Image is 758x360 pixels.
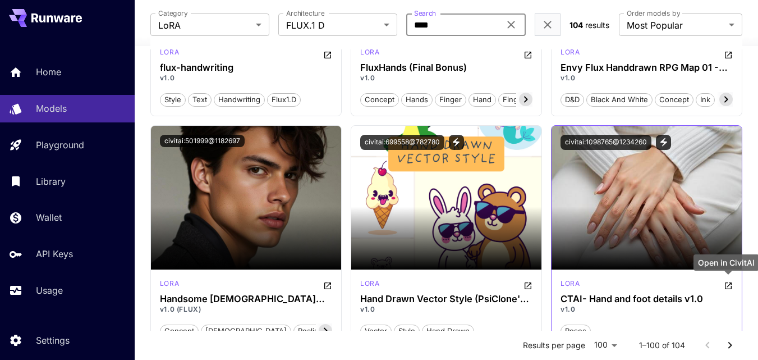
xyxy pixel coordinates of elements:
[160,304,332,315] p: v1.0 (FLUX)
[655,92,693,107] button: concept
[360,92,399,107] button: concept
[286,19,379,32] span: FLUX.1 D
[361,326,391,337] span: vector
[160,294,332,304] h3: Handsome [DEMOGRAPHIC_DATA] models' face (18-30) /realism/
[160,326,198,337] span: concept
[561,73,733,83] p: v1.0
[627,8,680,18] label: Order models by
[201,323,291,338] button: [DEMOGRAPHIC_DATA]
[590,337,621,353] div: 100
[569,20,583,30] span: 104
[561,304,733,315] p: v1.0
[36,175,66,188] p: Library
[160,73,332,83] p: v1.0
[696,94,714,106] span: ink
[586,92,653,107] button: black and white
[360,323,392,338] button: vector
[160,135,245,147] button: civitai:501999@1182697
[360,304,532,315] p: v1.0
[402,94,432,106] span: hands
[435,94,466,106] span: finger
[360,47,379,61] div: FLUX.1 D
[724,279,733,292] button: Open in CivitAI
[214,94,264,106] span: handwriting
[323,279,332,292] button: Open in CivitAI
[293,323,329,338] button: realism
[561,47,580,57] p: lora
[214,92,265,107] button: handwriting
[561,62,733,73] h3: Envy Flux Handdrawn RPG Map 01 - ACTUALLY USABLE Dungeon maps for D&D and other TTRPGs
[360,62,532,73] h3: FluxHands (Final Bonus)
[585,20,609,30] span: results
[36,138,84,152] p: Playground
[639,340,685,351] p: 1–100 of 104
[323,47,332,61] button: Open in CivitAI
[360,73,532,83] p: v1.0
[561,279,580,289] p: lora
[498,92,534,107] button: fingers
[158,8,188,18] label: Category
[361,94,398,106] span: concept
[499,94,533,106] span: fingers
[360,135,444,150] button: civitai:699558@782780
[160,47,179,57] p: lora
[724,47,733,61] button: Open in CivitAI
[561,135,651,150] button: civitai:1098765@1234260
[36,65,61,79] p: Home
[268,94,300,106] span: flux1.d
[36,334,70,347] p: Settings
[36,247,73,261] p: API Keys
[360,294,532,304] h3: Hand Drawn Vector Style (PsiClone's ArtForge MasterKit)
[188,92,212,107] button: text
[561,47,580,61] div: FLUX.1 D
[719,334,741,357] button: Go to next page
[468,92,496,107] button: hand
[160,47,179,61] div: FLUX.1 D
[160,279,179,289] p: lora
[394,323,420,338] button: style
[561,294,733,304] h3: CTAI- Hand and foot details v1.0
[286,8,324,18] label: Architecture
[160,294,332,304] div: Handsome male models' face (18-30) /realism/
[541,18,554,32] button: Clear filters (2)
[401,92,433,107] button: hands
[523,47,532,61] button: Open in CivitAI
[160,323,199,338] button: concept
[561,326,590,337] span: poses
[449,135,464,150] button: View trigger words
[627,19,724,32] span: Most Popular
[160,279,179,292] div: FLUX.1 D
[36,211,62,224] p: Wallet
[469,94,495,106] span: hand
[414,8,436,18] label: Search
[655,94,693,106] span: concept
[201,326,291,337] span: [DEMOGRAPHIC_DATA]
[360,279,379,289] p: lora
[360,47,379,57] p: lora
[696,92,715,107] button: ink
[523,340,585,351] p: Results per page
[160,92,186,107] button: style
[422,323,474,338] button: hand drawn
[422,326,474,337] span: hand drawn
[394,326,419,337] span: style
[561,94,584,106] span: d&d
[561,323,591,338] button: poses
[36,284,63,297] p: Usage
[587,94,652,106] span: black and white
[360,279,379,292] div: FLUX.1 D
[435,92,466,107] button: finger
[160,62,332,73] h3: flux-handwriting
[189,94,211,106] span: text
[267,92,301,107] button: flux1.d
[561,92,584,107] button: d&d
[523,279,532,292] button: Open in CivitAI
[561,279,580,292] div: FLUX.1 D
[158,19,251,32] span: LoRA
[160,94,185,106] span: style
